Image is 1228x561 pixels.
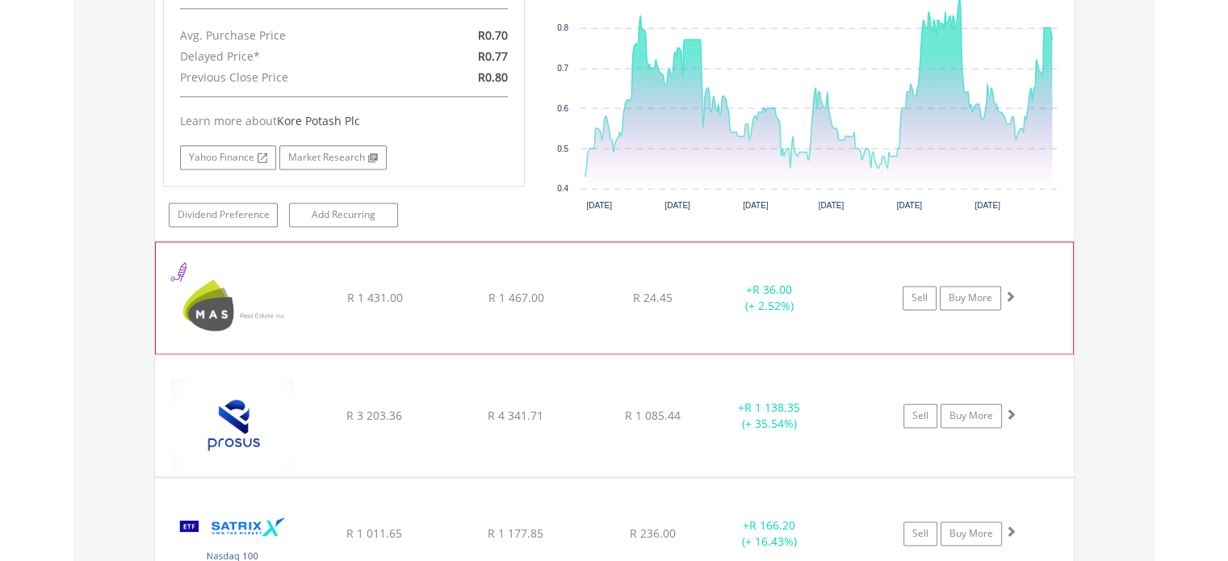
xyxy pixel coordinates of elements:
a: Buy More [940,286,1001,310]
a: Sell [903,286,937,310]
span: R 3 203.36 [346,408,402,423]
text: 0.4 [557,184,568,193]
span: R0.77 [478,48,508,64]
a: Buy More [941,404,1002,428]
span: R 1 467.00 [488,290,543,305]
span: R 236.00 [630,525,676,541]
text: 0.7 [557,64,568,73]
div: Previous Close Price [168,67,403,88]
img: EQU.ZA.MSP.png [164,262,303,350]
span: Kore Potash Plc [277,113,360,128]
span: R 1 138.35 [744,400,800,415]
span: R 4 341.71 [488,408,543,423]
a: Market Research [279,145,387,170]
div: + (+ 16.43%) [709,517,831,550]
div: Learn more about [180,113,508,129]
text: 0.6 [557,104,568,113]
span: R 1 085.44 [625,408,681,423]
div: + (+ 35.54%) [709,400,831,432]
img: EQU.ZA.PRX.png [163,375,302,472]
a: Sell [903,404,937,428]
text: [DATE] [819,201,845,210]
span: R 1 431.00 [346,290,402,305]
text: [DATE] [586,201,612,210]
span: R 166.20 [749,517,795,533]
span: R0.70 [478,27,508,43]
a: Sell [903,521,937,546]
text: [DATE] [896,201,922,210]
div: Avg. Purchase Price [168,25,403,46]
span: R0.80 [478,69,508,85]
span: R 1 011.65 [346,525,402,541]
span: R 1 177.85 [488,525,543,541]
text: 0.5 [557,144,568,153]
span: R 24.45 [633,290,673,305]
text: 0.8 [557,23,568,32]
text: [DATE] [974,201,1000,210]
text: [DATE] [743,201,769,210]
span: R 36.00 [752,282,792,297]
a: Dividend Preference [169,203,278,227]
a: Buy More [941,521,1002,546]
div: + (+ 2.52%) [708,282,829,314]
a: Add Recurring [289,203,398,227]
a: Yahoo Finance [180,145,276,170]
div: Delayed Price* [168,46,403,67]
text: [DATE] [664,201,690,210]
